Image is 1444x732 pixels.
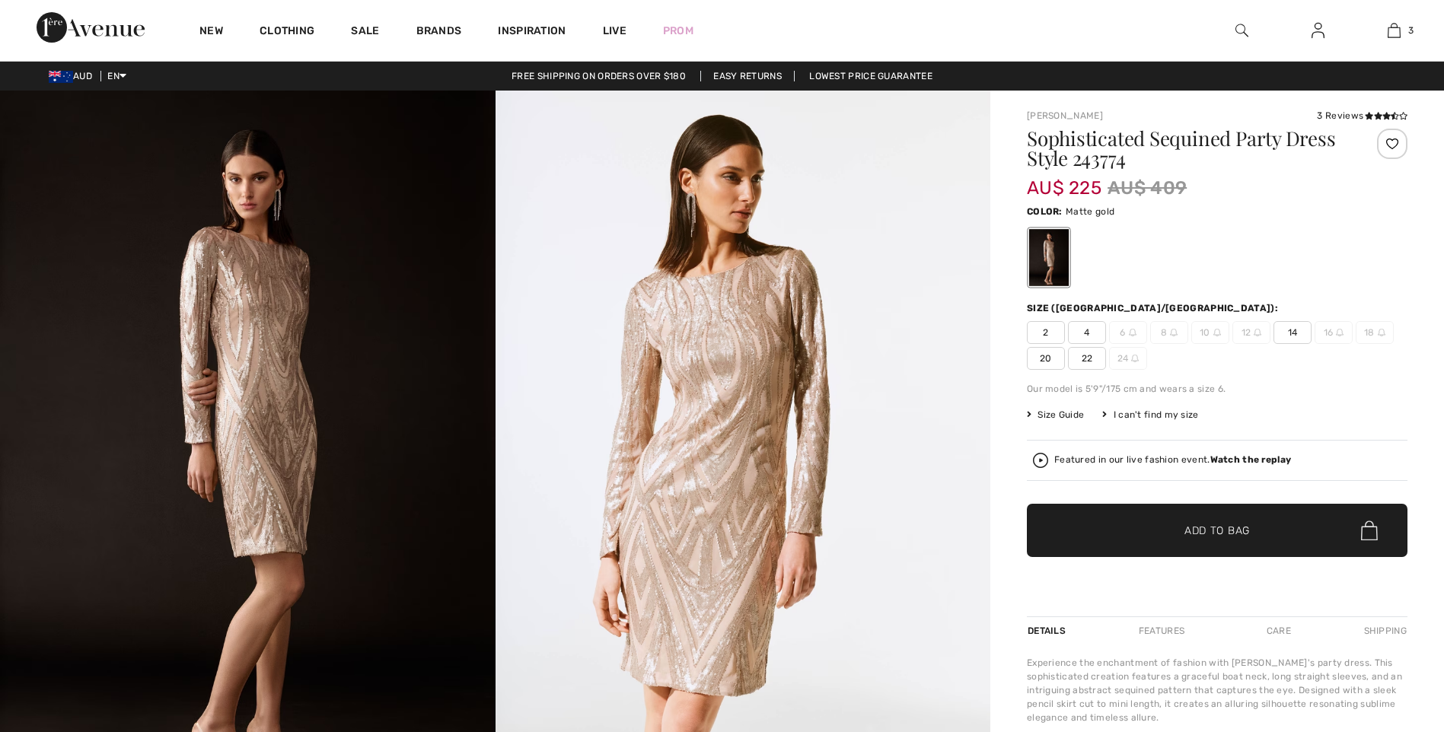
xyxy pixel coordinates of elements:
a: New [199,24,223,40]
h1: Sophisticated Sequined Party Dress Style 243774 [1027,129,1344,168]
span: 6 [1109,321,1147,344]
span: 8 [1150,321,1188,344]
img: search the website [1235,21,1248,40]
span: Inspiration [498,24,566,40]
a: Lowest Price Guarantee [797,71,945,81]
span: Add to Bag [1184,523,1250,539]
span: AU$ 225 [1027,162,1101,199]
a: Prom [663,23,693,39]
span: Color: [1027,206,1063,217]
span: 3 [1408,24,1414,37]
img: ring-m.svg [1213,329,1221,336]
div: Features [1126,617,1197,644]
a: Live [603,23,626,39]
span: 12 [1232,321,1270,344]
img: My Bag [1388,21,1401,40]
span: 16 [1315,321,1353,344]
span: AU$ 409 [1108,174,1187,202]
div: Our model is 5'9"/175 cm and wears a size 6. [1027,382,1407,396]
a: Clothing [260,24,314,40]
img: ring-m.svg [1131,355,1139,362]
span: Size Guide [1027,408,1084,422]
a: Free shipping on orders over $180 [499,71,698,81]
div: Shipping [1360,617,1407,644]
div: Details [1027,617,1069,644]
img: Bag.svg [1361,520,1378,540]
img: ring-m.svg [1129,329,1136,336]
span: 10 [1191,321,1229,344]
img: ring-m.svg [1254,329,1261,336]
span: 4 [1068,321,1106,344]
div: 3 Reviews [1317,109,1407,123]
span: AUD [49,71,98,81]
span: 18 [1356,321,1394,344]
span: 24 [1109,347,1147,370]
a: Sign In [1299,21,1337,40]
span: 14 [1273,321,1312,344]
a: 3 [1356,21,1431,40]
a: Brands [416,24,462,40]
div: Experience the enchantment of fashion with [PERSON_NAME]'s party dress. This sophisticated creati... [1027,656,1407,724]
img: My Info [1312,21,1324,40]
div: Size ([GEOGRAPHIC_DATA]/[GEOGRAPHIC_DATA]): [1027,301,1281,315]
img: ring-m.svg [1170,329,1178,336]
a: [PERSON_NAME] [1027,110,1103,121]
img: ring-m.svg [1336,329,1344,336]
a: Sale [351,24,379,40]
img: 1ère Avenue [37,12,145,43]
div: Featured in our live fashion event. [1054,455,1291,465]
strong: Watch the replay [1210,454,1292,465]
span: 22 [1068,347,1106,370]
span: 2 [1027,321,1065,344]
button: Add to Bag [1027,504,1407,557]
div: Matte gold [1029,229,1069,286]
img: ring-m.svg [1378,329,1385,336]
span: Matte gold [1066,206,1114,217]
div: I can't find my size [1102,408,1198,422]
img: Watch the replay [1033,453,1048,468]
span: EN [107,71,126,81]
div: Care [1254,617,1304,644]
img: Australian Dollar [49,71,73,83]
span: 20 [1027,347,1065,370]
a: Easy Returns [700,71,795,81]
